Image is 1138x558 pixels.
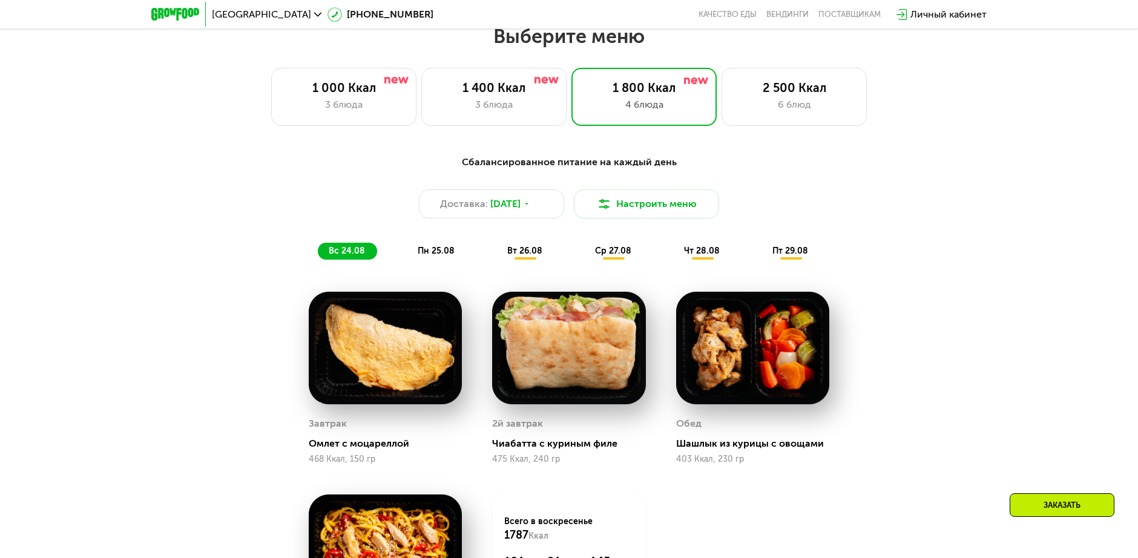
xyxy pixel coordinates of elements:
div: 2й завтрак [492,415,543,433]
a: Вендинги [766,10,809,19]
a: Качество еды [699,10,757,19]
div: 3 блюда [434,97,554,112]
div: 475 Ккал, 240 гр [492,455,645,464]
div: Омлет с моцареллой [309,438,472,450]
div: 1 000 Ккал [284,80,404,95]
span: Доставка: [440,197,488,211]
span: 1787 [504,528,528,542]
span: [DATE] [490,197,521,211]
div: 3 блюда [284,97,404,112]
span: пн 25.08 [418,246,455,256]
span: ср 27.08 [595,246,631,256]
span: [GEOGRAPHIC_DATA] [212,10,311,19]
div: Обед [676,415,702,433]
div: 2 500 Ккал [734,80,854,95]
button: Настроить меню [574,189,719,218]
div: 4 блюда [584,97,704,112]
div: Сбалансированное питание на каждый день [211,155,927,170]
div: Чиабатта с куриным филе [492,438,655,450]
h2: Выберите меню [39,24,1099,48]
div: 403 Ккал, 230 гр [676,455,829,464]
span: вт 26.08 [507,246,542,256]
div: Заказать [1010,493,1114,517]
div: поставщикам [818,10,881,19]
div: 1 400 Ккал [434,80,554,95]
div: Всего в воскресенье [504,516,633,542]
div: 1 800 Ккал [584,80,704,95]
a: [PHONE_NUMBER] [327,7,433,22]
div: 6 блюд [734,97,854,112]
span: Ккал [528,531,548,541]
div: Завтрак [309,415,347,433]
span: пт 29.08 [772,246,808,256]
span: вс 24.08 [329,246,365,256]
div: Шашлык из курицы с овощами [676,438,839,450]
span: чт 28.08 [684,246,720,256]
div: 468 Ккал, 150 гр [309,455,462,464]
div: Личный кабинет [910,7,987,22]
